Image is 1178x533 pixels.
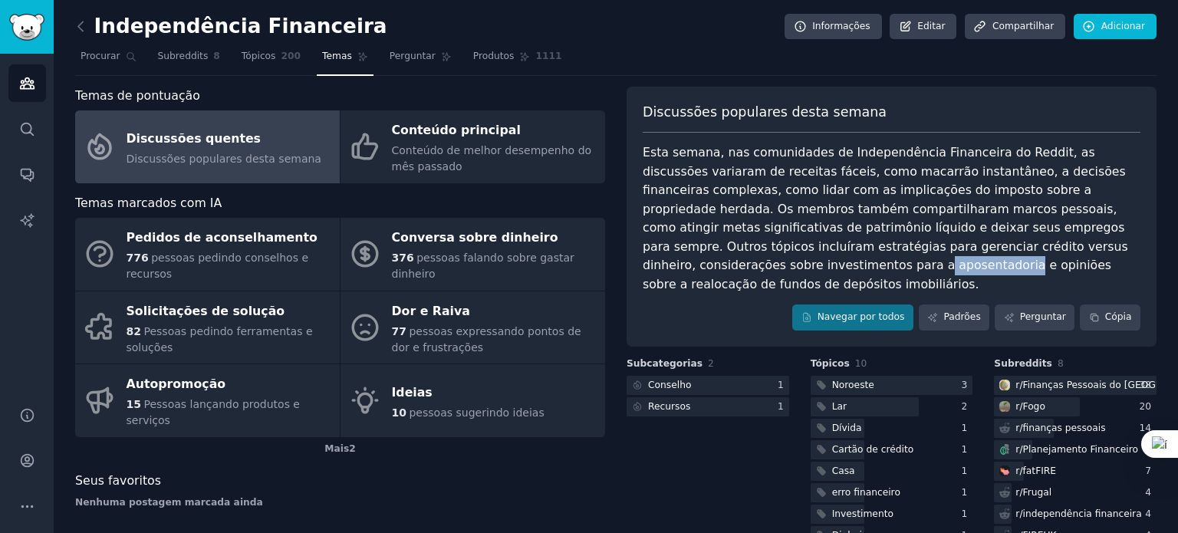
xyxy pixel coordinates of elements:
[127,304,285,318] font: Solicitações de solução
[778,380,784,390] font: 1
[785,14,882,40] a: Informações
[127,398,300,426] font: Pessoas lançando produtos e serviços
[468,44,568,76] a: Produtos1111
[1023,444,1138,455] font: Planejamento Financeiro
[1145,508,1151,519] font: 4
[811,376,973,395] a: Noroeste3
[995,304,1074,331] a: Perguntar
[855,358,867,369] font: 10
[994,397,1157,416] a: Fogor/Fogo20
[1105,311,1132,322] font: Cópia
[811,483,973,502] a: erro financeiro1
[811,440,973,459] a: Cartão de crédito1
[818,311,905,322] font: Navegar por todos
[832,487,900,498] font: erro financeiro
[1145,487,1151,498] font: 4
[999,466,1010,476] img: fatFIRE
[1015,466,1022,476] font: r/
[832,508,893,519] font: Investimento
[1139,380,1151,390] font: 38
[811,505,973,524] a: Investimento1
[75,291,340,364] a: Solicitações de solução82Pessoas pedindo ferramentas e soluções
[281,51,301,61] font: 200
[994,376,1157,395] a: Finanças Pessoais do Reino Unidor/Finanças Pessoais do [GEOGRAPHIC_DATA]38
[1139,423,1151,433] font: 14
[890,14,956,40] a: Editar
[832,423,862,433] font: Dívida
[1015,401,1022,412] font: r/
[994,419,1157,438] a: r/finanças pessoais14
[390,51,436,61] font: Perguntar
[81,51,120,61] font: Procurar
[999,444,1010,455] img: Planejamento Financeiro
[94,15,387,38] font: Independência Financeira
[648,380,691,390] font: Conselho
[1015,508,1022,519] font: r/
[127,325,141,337] font: 82
[1145,466,1151,476] font: 7
[341,364,605,437] a: Ideias10pessoas sugerindo ideias
[1020,311,1066,322] font: Perguntar
[127,252,309,280] font: pessoas pedindo conselhos e recursos
[832,380,874,390] font: Noroeste
[75,88,200,103] font: Temas de pontuação
[994,505,1157,524] a: r/independência financeira4
[75,364,340,437] a: Autopromoção15Pessoas lançando produtos e serviços
[1074,14,1157,40] a: Adicionar
[1139,401,1151,412] font: 20
[994,358,1052,369] font: Subreddits
[811,419,973,438] a: Dívida1
[127,377,226,391] font: Autopromoção
[317,44,373,76] a: Temas
[994,483,1157,502] a: r/Frugal4
[643,145,1132,291] font: Esta semana, nas comunidades de Independência Financeira do Reddit, as discussões variaram de rec...
[962,466,968,476] font: 1
[1015,380,1022,390] font: r/
[1023,423,1106,433] font: finanças pessoais
[708,358,714,369] font: 2
[153,44,225,76] a: Subreddits8
[811,397,973,416] a: Lar2
[962,444,968,455] font: 1
[917,21,945,31] font: Editar
[1015,487,1022,498] font: r/
[1101,21,1145,31] font: Adicionar
[1023,487,1052,498] font: Frugal
[627,376,789,395] a: Conselho1
[648,401,690,412] font: Recursos
[409,406,544,419] font: pessoas sugerindo ideias
[627,397,789,416] a: Recursos1
[242,51,276,61] font: Tópicos
[962,380,968,390] font: 3
[392,252,414,264] font: 376
[322,51,352,61] font: Temas
[384,44,457,76] a: Perguntar
[75,218,340,291] a: Pedidos de aconselhamento776pessoas pedindo conselhos e recursos
[999,401,1010,412] img: Fogo
[792,304,913,331] a: Navegar por todos
[627,358,703,369] font: Subcategorias
[75,196,222,210] font: Temas marcados com IA
[643,104,887,120] font: Discussões populares desta semana
[962,401,968,412] font: 2
[392,230,558,245] font: Conversa sobre dinheiro
[75,497,263,508] font: Nenhuma postagem marcada ainda
[962,423,968,433] font: 1
[962,508,968,519] font: 1
[349,443,356,454] font: 2
[994,440,1157,459] a: Planejamento Financeiror/Planejamento Financeiro9
[778,401,784,412] font: 1
[919,304,989,331] a: Padrões
[392,325,581,354] font: pessoas expressando pontos de dor e frustrações
[535,51,561,61] font: 1111
[127,230,318,245] font: Pedidos de aconselhamento
[473,51,515,61] font: Produtos
[392,406,406,419] font: 10
[832,401,847,412] font: Lar
[1080,304,1140,331] button: Cópia
[1015,444,1022,455] font: r/
[75,110,340,183] a: Discussões quentesDiscussões populares desta semana
[999,380,1010,390] img: Finanças Pessoais do Reino Unido
[392,385,433,400] font: Ideias
[965,14,1065,40] a: Compartilhar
